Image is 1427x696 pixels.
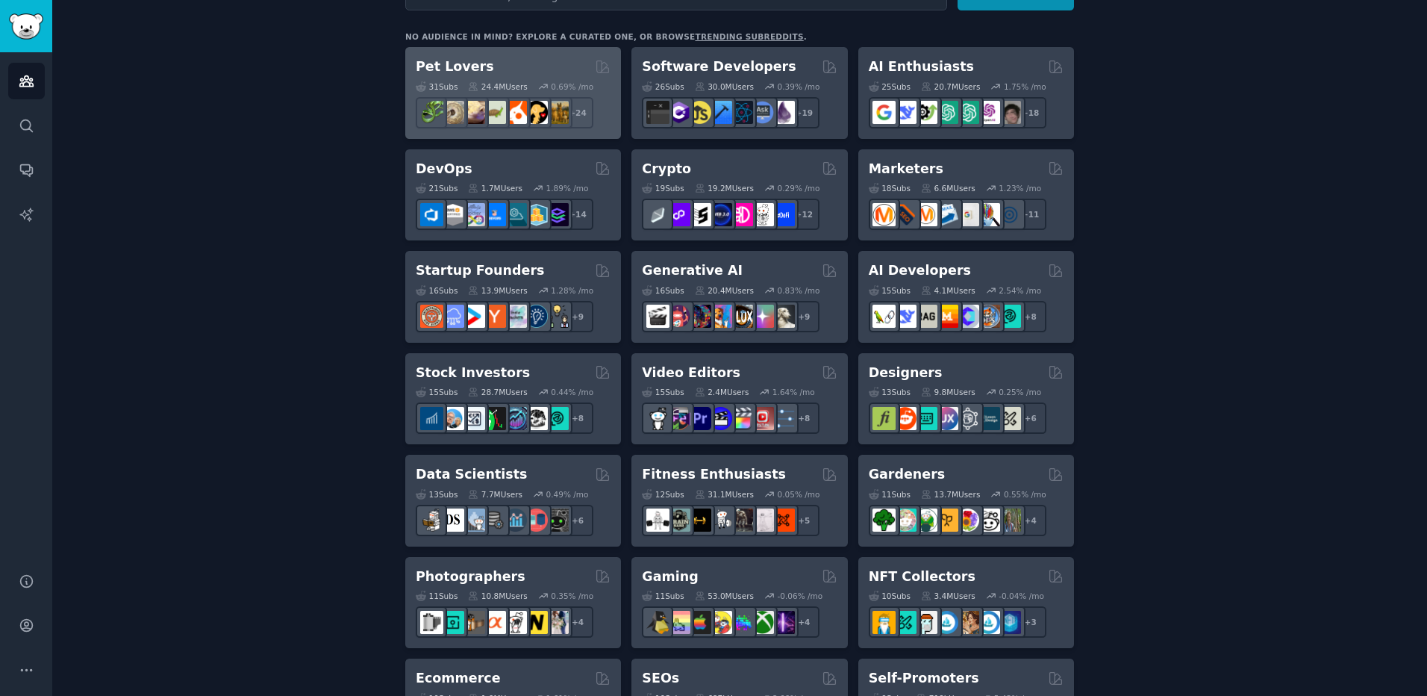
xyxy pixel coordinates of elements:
[772,611,795,634] img: TwitchStreaming
[869,81,911,92] div: 25 Sub s
[778,591,823,601] div: -0.06 % /mo
[1015,505,1046,536] div: + 4
[998,407,1021,430] img: UX_Design
[416,183,458,193] div: 21 Sub s
[504,305,527,328] img: indiehackers
[977,101,1000,124] img: OpenAIDev
[646,203,669,226] img: ethfinance
[441,611,464,634] img: streetphotography
[999,387,1041,397] div: 0.25 % /mo
[869,285,911,296] div: 15 Sub s
[921,591,975,601] div: 3.4M Users
[483,203,506,226] img: DevOpsLinks
[977,611,1000,634] img: OpenseaMarket
[420,203,443,226] img: azuredevops
[420,611,443,634] img: analog
[441,101,464,124] img: ballpython
[462,203,485,226] img: Docker_DevOps
[788,301,819,332] div: + 9
[869,387,911,397] div: 13 Sub s
[642,489,684,500] div: 12 Sub s
[788,199,819,230] div: + 12
[468,285,527,296] div: 13.9M Users
[914,407,937,430] img: UI_Design
[416,81,458,92] div: 31 Sub s
[869,669,979,688] h2: Self-Promoters
[1004,81,1046,92] div: 1.75 % /mo
[869,58,974,76] h2: AI Enthusiasts
[420,305,443,328] img: EntrepreneurRideAlong
[468,591,527,601] div: 10.8M Users
[483,611,506,634] img: SonyAlpha
[999,183,1041,193] div: 1.23 % /mo
[688,611,711,634] img: macgaming
[788,403,819,434] div: + 8
[562,505,593,536] div: + 6
[751,305,774,328] img: starryai
[709,101,732,124] img: iOSProgramming
[462,509,485,532] img: statistics
[688,101,711,124] img: learnjavascript
[956,305,979,328] img: OpenSourceAI
[688,407,711,430] img: premiere
[441,509,464,532] img: datascience
[546,407,569,430] img: technicalanalysis
[778,183,820,193] div: 0.29 % /mo
[772,203,795,226] img: defi_
[730,203,753,226] img: defiblockchain
[921,81,980,92] div: 20.7M Users
[998,101,1021,124] img: ArtificalIntelligence
[788,606,819,638] div: + 4
[778,285,820,296] div: 0.83 % /mo
[893,509,917,532] img: succulents
[642,285,684,296] div: 16 Sub s
[405,31,807,42] div: No audience in mind? Explore a curated one, or browse .
[772,407,795,430] img: postproduction
[893,203,917,226] img: bigseo
[869,489,911,500] div: 11 Sub s
[695,285,754,296] div: 20.4M Users
[695,81,754,92] div: 30.0M Users
[998,203,1021,226] img: OnlineMarketing
[935,203,958,226] img: Emailmarketing
[730,305,753,328] img: FluxAI
[642,669,679,688] h2: SEOs
[914,509,937,532] img: SavageGarden
[468,387,527,397] div: 28.7M Users
[999,591,1044,601] div: -0.04 % /mo
[546,611,569,634] img: WeddingPhotography
[462,305,485,328] img: startup
[956,509,979,532] img: flowers
[462,611,485,634] img: AnalogCommunity
[416,160,472,178] h2: DevOps
[504,611,527,634] img: canon
[869,160,943,178] h2: Marketers
[562,97,593,128] div: + 24
[751,203,774,226] img: CryptoNews
[551,387,593,397] div: 0.44 % /mo
[642,183,684,193] div: 19 Sub s
[667,407,690,430] img: editors
[525,101,548,124] img: PetAdvice
[709,407,732,430] img: VideoEditors
[416,364,530,382] h2: Stock Investors
[525,203,548,226] img: aws_cdk
[977,203,1000,226] img: MarketingResearch
[646,101,669,124] img: software
[642,58,796,76] h2: Software Developers
[893,407,917,430] img: logodesign
[646,305,669,328] img: aivideo
[998,305,1021,328] img: AIDevelopersSociety
[977,305,1000,328] img: llmops
[751,509,774,532] img: physicaltherapy
[642,81,684,92] div: 26 Sub s
[642,364,740,382] h2: Video Editors
[998,509,1021,532] img: GardenersWorld
[921,183,975,193] div: 6.6M Users
[1004,489,1046,500] div: 0.55 % /mo
[416,285,458,296] div: 16 Sub s
[551,591,593,601] div: 0.35 % /mo
[483,101,506,124] img: turtle
[642,591,684,601] div: 11 Sub s
[935,101,958,124] img: chatgpt_promptDesign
